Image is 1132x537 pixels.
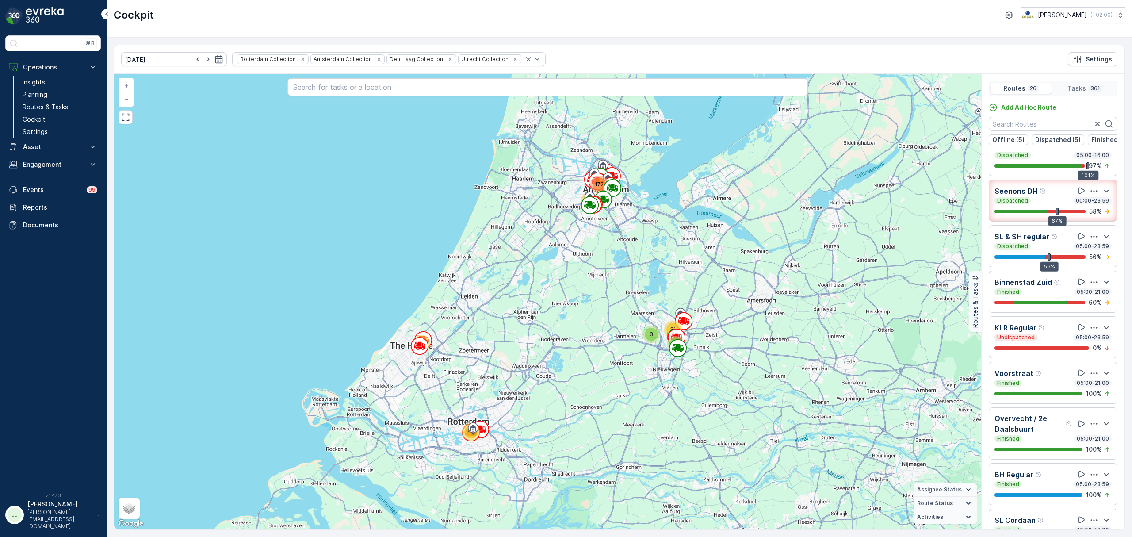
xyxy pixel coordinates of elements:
[914,483,977,497] summary: Assignee Status
[1086,55,1112,64] p: Settings
[116,518,145,529] img: Google
[1086,445,1102,454] p: 100 %
[462,423,480,441] div: 63
[5,181,101,199] a: Events99
[287,78,808,96] input: Search for tasks or a location
[5,58,101,76] button: Operations
[1075,481,1110,488] p: 05:00-23:59
[1093,344,1102,353] p: 0 %
[413,335,430,353] div: 28
[119,92,133,106] a: Zoom Out
[23,90,47,99] p: Planning
[1075,334,1110,341] p: 05:00-23:59
[994,231,1049,242] p: SL & SH regular
[1029,85,1037,92] p: 26
[971,283,980,328] p: Routes & Tasks
[114,8,154,22] p: Cockpit
[298,56,308,63] div: Remove Rotterdam Collection
[994,322,1036,333] p: KLR Regular
[27,500,93,509] p: [PERSON_NAME]
[1086,389,1102,398] p: 100 %
[23,203,97,212] p: Reports
[996,481,1020,488] p: Finished
[1089,161,1102,170] p: 97 %
[237,55,297,63] div: Rotterdam Collection
[19,76,101,88] a: Insights
[1090,12,1113,19] p: ( +02:00 )
[459,55,510,63] div: Utrecht Collection
[914,497,977,510] summary: Route Status
[642,326,660,343] div: 3
[1075,197,1110,204] p: 00:00-23:59
[8,508,22,522] div: JJ
[989,134,1028,145] button: Offline (5)
[996,334,1036,341] p: Undispatched
[121,52,227,66] input: dd/mm/yyyy
[5,156,101,173] button: Engagement
[1038,324,1045,331] div: Help Tooltip Icon
[590,176,608,193] div: 172
[26,7,64,25] img: logo_dark-DEwI_e13.png
[23,127,48,136] p: Settings
[994,368,1033,379] p: Voorstraat
[27,509,93,530] p: [PERSON_NAME][EMAIL_ADDRESS][DOMAIN_NAME]
[311,55,373,63] div: Amsterdam Collection
[994,186,1038,196] p: Seenons DH
[5,138,101,156] button: Asset
[996,380,1020,387] p: Finished
[445,56,455,63] div: Remove Den Haag Collection
[1040,262,1059,272] div: 59%
[23,221,97,230] p: Documents
[5,216,101,234] a: Documents
[1048,216,1066,226] div: 67%
[1089,253,1102,261] p: 56 %
[994,469,1033,480] p: BH Regular
[1067,84,1086,93] p: Tasks
[1054,279,1061,286] div: Help Tooltip Icon
[124,82,128,89] span: +
[5,500,101,530] button: JJ[PERSON_NAME][PERSON_NAME][EMAIL_ADDRESS][DOMAIN_NAME]
[996,526,1020,533] p: Finished
[5,493,101,498] span: v 1.47.3
[23,103,68,111] p: Routes & Tasks
[1035,471,1042,478] div: Help Tooltip Icon
[19,101,101,113] a: Routes & Tasks
[1091,135,1131,144] p: Finished (12)
[1035,135,1081,144] p: Dispatched (5)
[510,56,520,63] div: Remove Utrecht Collection
[914,510,977,524] summary: Activities
[1076,288,1110,295] p: 05:00-21:00
[1086,491,1102,499] p: 100 %
[1032,134,1084,145] button: Dispatched (5)
[86,40,95,47] p: ⌘B
[119,79,133,92] a: Zoom In
[387,55,444,63] div: Den Haag Collection
[23,160,83,169] p: Engagement
[1075,152,1110,159] p: 05:00-16:00
[88,186,96,193] p: 99
[650,331,653,338] span: 3
[992,135,1025,144] p: Offline (5)
[917,514,943,521] span: Activities
[667,336,685,354] div: 2
[996,197,1029,204] p: Dispatched
[996,288,1020,295] p: Finished
[5,7,23,25] img: logo
[119,499,139,518] a: Layers
[581,193,598,211] div: 62
[670,326,676,333] span: 31
[23,142,83,151] p: Asset
[994,413,1064,434] p: Overvecht / 2e Daalsbuurt
[1003,84,1025,93] p: Routes
[1066,420,1073,427] div: Help Tooltip Icon
[5,199,101,216] a: Reports
[996,243,1029,250] p: Dispatched
[1021,7,1125,23] button: [PERSON_NAME](+02:00)
[374,56,384,63] div: Remove Amsterdam Collection
[23,78,45,87] p: Insights
[124,95,129,103] span: −
[23,185,81,194] p: Events
[1021,10,1034,20] img: basis-logo_rgb2x.png
[1001,103,1056,112] p: Add Ad Hoc Route
[23,63,83,72] p: Operations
